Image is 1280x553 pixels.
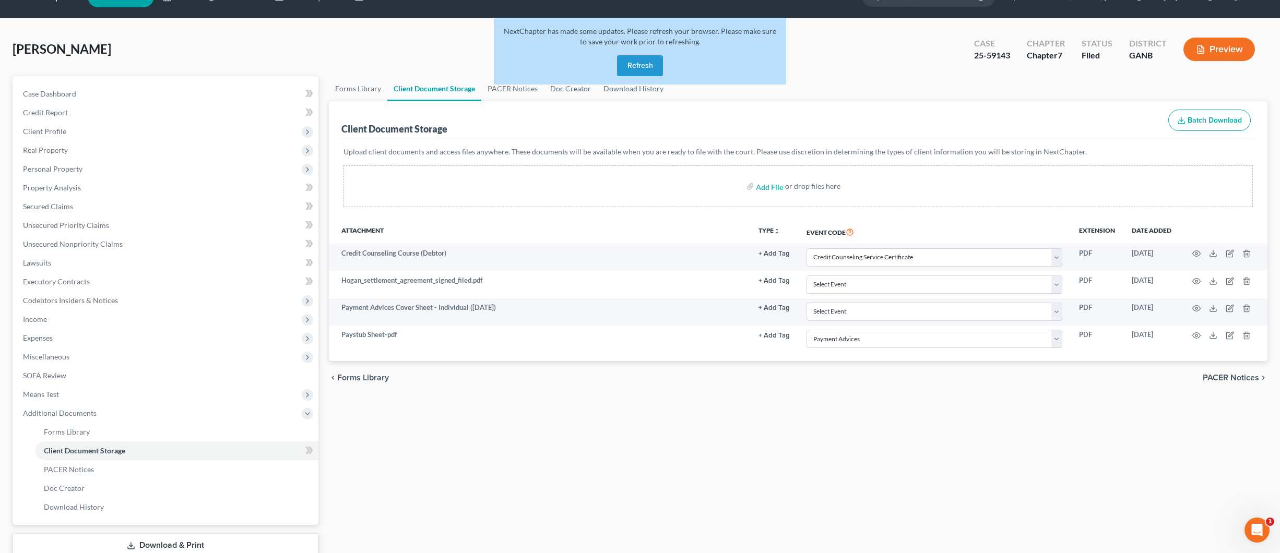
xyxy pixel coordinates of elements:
[15,178,318,197] a: Property Analysis
[1082,50,1112,62] div: Filed
[15,85,318,103] a: Case Dashboard
[617,55,663,76] button: Refresh
[23,296,118,305] span: Codebtors Insiders & Notices
[387,76,481,101] a: Client Document Storage
[23,146,68,154] span: Real Property
[23,202,73,211] span: Secured Claims
[798,220,1071,244] th: Event Code
[1071,220,1123,244] th: Extension
[329,244,750,271] td: Credit Counseling Course (Debtor)
[1027,50,1065,62] div: Chapter
[35,479,318,498] a: Doc Creator
[23,221,109,230] span: Unsecured Priority Claims
[23,183,81,192] span: Property Analysis
[329,374,337,382] i: chevron_left
[1027,38,1065,50] div: Chapter
[974,38,1010,50] div: Case
[758,332,790,339] button: + Add Tag
[23,277,90,286] span: Executory Contracts
[15,103,318,122] a: Credit Report
[1129,38,1167,50] div: District
[1188,116,1242,125] span: Batch Download
[23,315,47,323] span: Income
[329,271,750,298] td: Hogan_settlement_agreement_signed_filed.pdf
[44,446,125,455] span: Client Document Storage
[1071,326,1123,353] td: PDF
[1203,374,1259,382] span: PACER Notices
[15,366,318,385] a: SOFA Review
[44,502,104,511] span: Download History
[1123,326,1180,353] td: [DATE]
[758,305,790,311] button: + Add Tag
[35,460,318,479] a: PACER Notices
[15,235,318,254] a: Unsecured Nonpriority Claims
[758,248,790,258] a: + Add Tag
[35,498,318,516] a: Download History
[337,374,389,382] span: Forms Library
[1123,220,1180,244] th: Date added
[758,330,790,340] a: + Add Tag
[758,303,790,312] a: + Add Tag
[1123,298,1180,326] td: [DATE]
[758,250,790,257] button: + Add Tag
[1129,50,1167,62] div: GANB
[15,272,318,291] a: Executory Contracts
[1245,518,1270,543] iframe: Intercom live chat
[23,89,76,98] span: Case Dashboard
[13,41,111,56] span: [PERSON_NAME]
[15,254,318,272] a: Lawsuits
[35,423,318,441] a: Forms Library
[23,371,66,380] span: SOFA Review
[341,123,447,135] div: Client Document Storage
[1071,244,1123,271] td: PDF
[35,441,318,460] a: Client Document Storage
[974,50,1010,62] div: 25-59143
[343,147,1253,157] p: Upload client documents and access files anywhere. These documents will be available when you are...
[15,216,318,235] a: Unsecured Priority Claims
[1203,374,1267,382] button: PACER Notices chevron_right
[1123,244,1180,271] td: [DATE]
[1082,38,1112,50] div: Status
[23,164,82,173] span: Personal Property
[1058,50,1062,60] span: 7
[329,374,389,382] button: chevron_left Forms Library
[774,228,780,234] i: unfold_more
[23,352,69,361] span: Miscellaneous
[44,427,90,436] span: Forms Library
[329,220,750,244] th: Attachment
[758,278,790,284] button: + Add Tag
[758,275,790,285] a: + Add Tag
[23,333,53,342] span: Expenses
[44,484,85,492] span: Doc Creator
[1071,271,1123,298] td: PDF
[758,227,780,234] button: TYPEunfold_more
[1071,298,1123,326] td: PDF
[44,465,94,474] span: PACER Notices
[504,27,776,46] span: NextChapter has made some updates. Please refresh your browser. Please make sure to save your wor...
[1259,374,1267,382] i: chevron_right
[23,108,68,117] span: Credit Report
[481,76,544,101] a: PACER Notices
[329,298,750,326] td: Payment Advices Cover Sheet - Individual ([DATE])
[329,326,750,353] td: Paystub Sheet-pdf
[23,390,59,399] span: Means Test
[1123,271,1180,298] td: [DATE]
[23,239,123,248] span: Unsecured Nonpriority Claims
[23,408,97,417] span: Additional Documents
[15,197,318,216] a: Secured Claims
[785,181,840,191] div: or drop files here
[1168,110,1251,131] button: Batch Download
[23,258,51,267] span: Lawsuits
[1183,38,1255,61] button: Preview
[329,76,387,101] a: Forms Library
[1266,518,1274,526] span: 1
[23,127,66,136] span: Client Profile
